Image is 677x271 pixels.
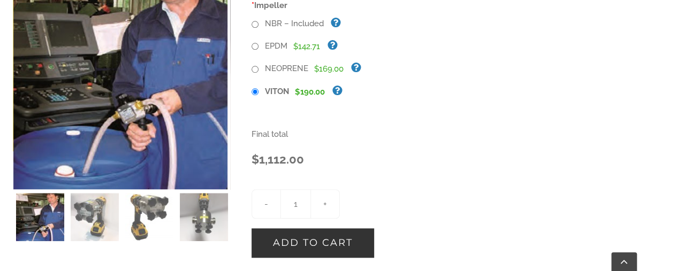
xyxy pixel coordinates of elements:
[252,21,258,28] input: NBR – Included
[293,42,320,51] span: $142.71
[261,64,308,73] span: NEOPRENE
[252,146,304,173] span: $1,112.00
[261,19,324,28] span: NBR – Included
[281,189,310,219] input: Qty
[295,87,325,97] span: $190.00
[252,189,281,219] input: -
[252,43,258,50] input: EPDM
[252,88,258,95] input: VITON
[252,125,630,143] dt: Final total
[252,228,374,258] button: Add to cart
[16,193,64,241] img: zuwa-drill-pump-philadelphia-pa-100x100.jpg
[125,193,173,241] img: 03c302_1c18e201b07e4b2dae21b3cc5f8ef2d0_mv2-100x100.jpg
[71,193,119,241] img: 03c302_4f6b593f4bbd4e8dae621eb965d76835_mv2-100x100.jpg
[261,87,289,96] span: VITON
[261,41,287,51] span: EPDM
[252,66,258,73] input: NEOPRENE
[180,193,228,241] img: 03c302_c008916a21b3489a8b7b3c21cd194ffd_mv2-1-100x100.jpg
[314,64,344,74] span: $169.00
[310,189,340,219] input: +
